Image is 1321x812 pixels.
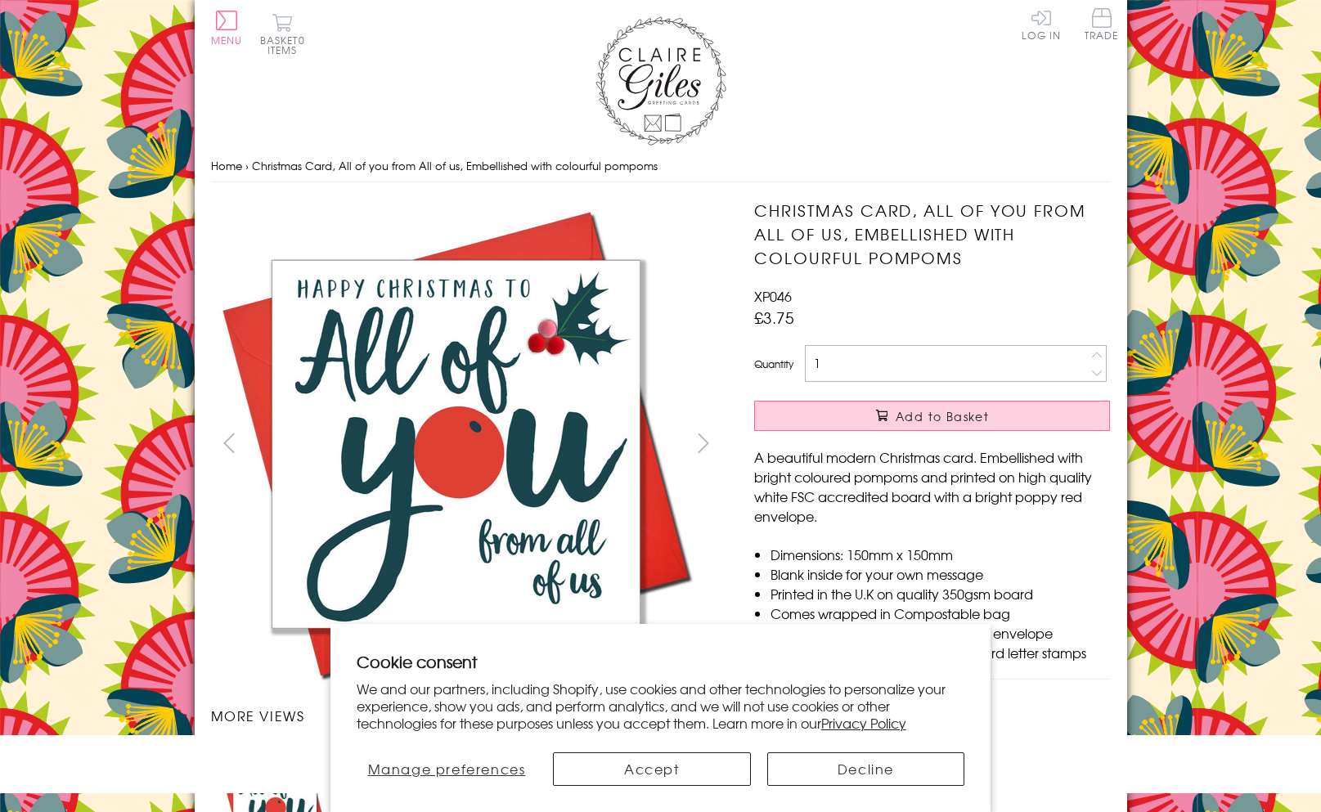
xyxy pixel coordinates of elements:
span: Manage preferences [368,759,526,778]
p: We and our partners, including Shopify, use cookies and other technologies to personalize your ex... [357,680,965,731]
li: Dimensions: 150mm x 150mm [771,545,1110,564]
button: Basket0 items [260,13,305,55]
a: Home [211,158,242,173]
p: A beautiful modern Christmas card. Embellished with bright coloured pompoms and printed on high q... [754,447,1110,526]
span: Add to Basket [896,408,989,424]
span: Christmas Card, All of you from All of us, Embellished with colourful pompoms [252,158,658,173]
a: Privacy Policy [821,713,906,733]
a: Log In [1022,8,1061,40]
button: Manage preferences [357,752,537,786]
span: 0 items [267,33,305,57]
nav: breadcrumbs [211,150,1111,183]
h1: Christmas Card, All of you from All of us, Embellished with colourful pompoms [754,199,1110,269]
button: prev [211,424,248,461]
li: Printed in the U.K on quality 350gsm board [771,584,1110,603]
label: Quantity [754,357,793,371]
span: Menu [211,33,243,47]
span: XP046 [754,286,792,306]
span: £3.75 [754,306,794,329]
a: Trade [1085,8,1119,43]
button: Add to Basket [754,401,1110,431]
span: › [245,158,249,173]
h2: Cookie consent [357,650,965,673]
img: Christmas Card, All of you from All of us, Embellished with colourful pompoms [721,199,1212,689]
button: Accept [553,752,751,786]
li: Comes wrapped in Compostable bag [771,603,1110,623]
img: Christmas Card, All of you from All of us, Embellished with colourful pompoms [210,199,701,689]
button: Menu [211,11,243,45]
li: Blank inside for your own message [771,564,1110,584]
button: next [685,424,721,461]
h3: More views [211,706,722,725]
span: Trade [1085,8,1119,40]
img: Claire Giles Greetings Cards [595,16,726,146]
button: Decline [767,752,965,786]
